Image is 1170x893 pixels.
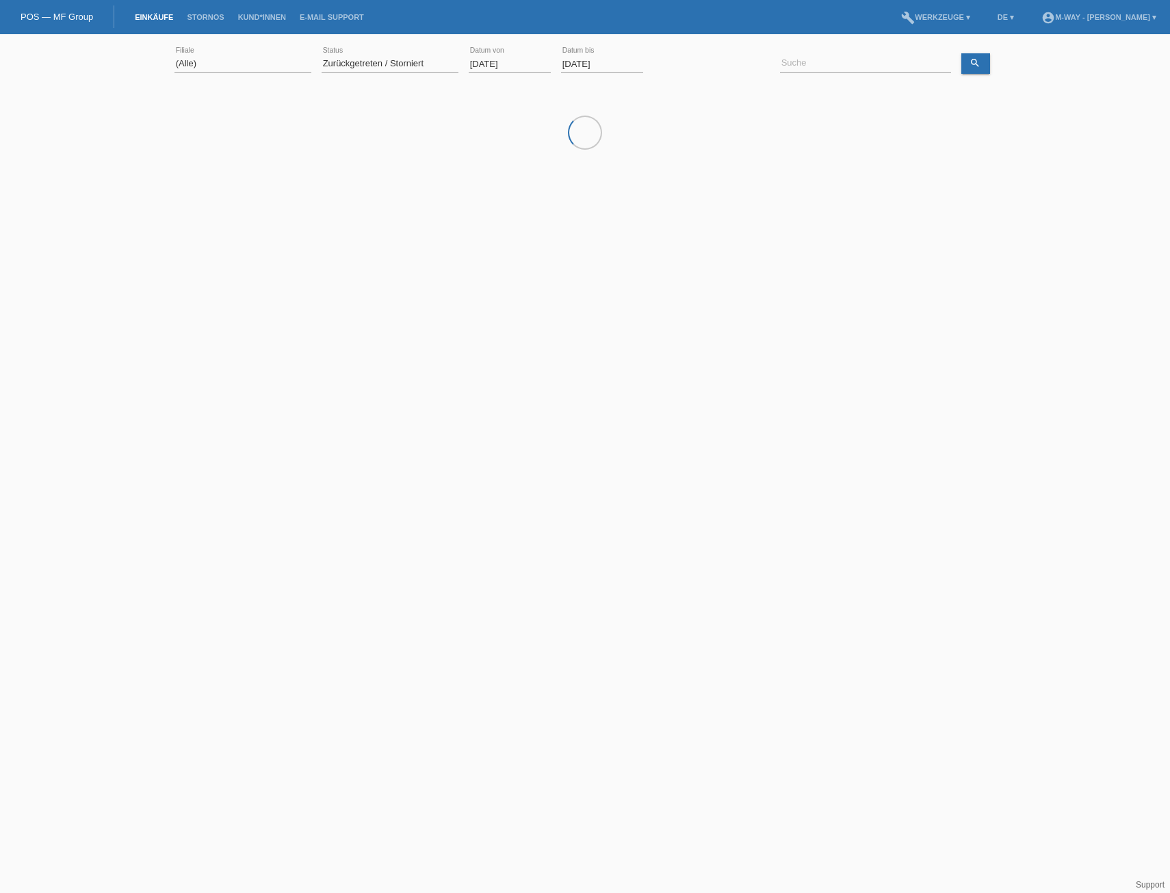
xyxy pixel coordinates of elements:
[1035,13,1163,21] a: account_circlem-way - [PERSON_NAME] ▾
[1136,880,1165,890] a: Support
[901,11,915,25] i: build
[180,13,231,21] a: Stornos
[970,57,980,68] i: search
[961,53,990,74] a: search
[991,13,1021,21] a: DE ▾
[894,13,977,21] a: buildWerkzeuge ▾
[21,12,93,22] a: POS — MF Group
[231,13,293,21] a: Kund*innen
[128,13,180,21] a: Einkäufe
[1041,11,1055,25] i: account_circle
[293,13,371,21] a: E-Mail Support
